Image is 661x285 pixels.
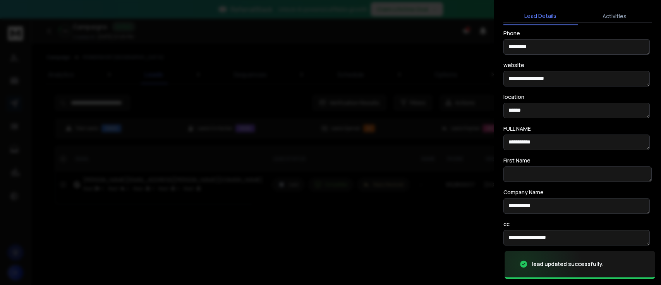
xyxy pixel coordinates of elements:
label: First Name [503,158,531,163]
label: FULL NAME [503,126,531,131]
label: cc [503,221,510,227]
label: Phone [503,31,520,36]
label: website [503,62,524,68]
label: location [503,94,524,100]
button: Activities [578,8,652,25]
div: lead updated successfully. [532,260,604,268]
button: Lead Details [503,7,578,25]
label: Company Name [503,190,544,195]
